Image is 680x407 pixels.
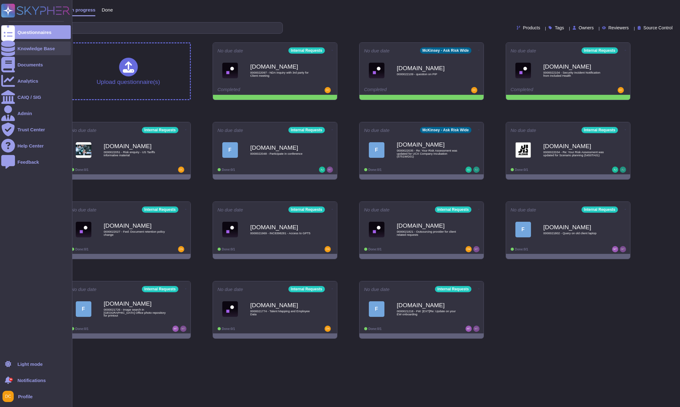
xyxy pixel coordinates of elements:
button: user [1,390,18,403]
div: Help Center [17,143,44,148]
span: Done: 0/1 [222,168,235,172]
div: McKinsey - Ask Risk Wide [420,127,471,133]
b: [DOMAIN_NAME] [104,301,166,307]
span: In progress [70,7,95,12]
b: [DOMAIN_NAME] [250,64,313,70]
div: F [515,222,531,237]
span: Done: 0/1 [222,248,235,251]
img: Logo [76,142,91,158]
img: user [327,167,333,173]
div: F [369,301,384,317]
span: 0000021821 - Outsourcing provider for client related requests [397,230,459,236]
div: 9+ [9,378,13,381]
div: Questionnaires [17,30,51,35]
span: Done: 0/1 [75,248,89,251]
span: 0000021969 - INC8398281 - Access to GPT5 [250,232,313,235]
div: F [222,142,238,158]
div: Internal Requests [581,206,618,213]
div: Trust Center [17,127,45,132]
img: user [618,87,624,93]
img: user [612,167,618,173]
div: Internal Requests [288,286,325,292]
b: [DOMAIN_NAME] [250,224,313,230]
span: 0000021218 - FW: [EXT]Re: Update on your EW onboarding [397,310,459,316]
span: No due date [511,207,536,212]
span: No due date [511,128,536,133]
div: McKinsey - Ask Risk Wide [420,47,471,54]
img: Logo [222,222,238,237]
span: No due date [218,48,243,53]
img: user [325,246,331,252]
span: Done: 0/1 [75,168,89,172]
div: Analytics [17,79,38,83]
span: Done: 0/1 [515,168,528,172]
span: Done: 0/1 [369,168,382,172]
span: Products [523,26,540,30]
img: user [465,326,472,332]
div: Internal Requests [288,47,325,54]
span: No due date [364,48,390,53]
img: user [178,246,184,252]
a: CAIQ / SIG [1,90,71,104]
img: Logo [515,63,531,78]
b: [DOMAIN_NAME] [543,224,606,230]
img: user [172,326,179,332]
span: 0000021726 - image search in [GEOGRAPHIC_DATA] Office photo repository for printout [104,308,166,317]
span: No due date [364,287,390,292]
span: 0000022104 - Security Incident Notification from Included Health [543,71,606,77]
img: user [2,391,14,402]
div: F [369,142,384,158]
span: No due date [218,207,243,212]
img: Logo [515,142,531,158]
div: Admin [17,111,32,116]
div: Internal Requests [142,286,178,292]
img: user [620,167,626,173]
span: Done: 0/1 [369,327,382,331]
img: user [180,326,186,332]
a: Trust Center [1,123,71,136]
div: Documents [17,62,43,67]
img: user [319,167,325,173]
b: [DOMAIN_NAME] [543,143,606,149]
span: 0000021774 - Talent Mapping and Employee Data [250,310,313,316]
div: Internal Requests [142,206,178,213]
div: Internal Requests [435,286,471,292]
a: Analytics [1,74,71,88]
div: Internal Requests [288,127,325,133]
img: user [620,246,626,252]
b: [DOMAIN_NAME] [397,302,459,308]
b: [DOMAIN_NAME] [543,64,606,70]
span: Owners [579,26,594,30]
div: F [76,301,91,317]
img: user [473,246,480,252]
span: No due date [218,287,243,292]
div: Completed [511,87,587,93]
img: user [465,167,472,173]
span: 0000022035 - Re: Your Risk Assessment was updated for UCX Company Incubation (5751WG01) [397,149,459,158]
span: No due date [218,128,243,133]
img: user [178,167,184,173]
span: No due date [71,128,97,133]
img: user [473,167,480,173]
img: Logo [222,301,238,317]
a: Knowledge Base [1,41,71,55]
div: Internal Requests [288,206,325,213]
img: user [471,87,477,93]
span: 0000022051 - Risk enquiry - US Tariffs informative material [104,151,166,157]
b: [DOMAIN_NAME] [250,302,313,308]
span: No due date [71,287,97,292]
a: Admin [1,106,71,120]
span: No due date [511,48,536,53]
b: [DOMAIN_NAME] [397,223,459,229]
input: Search by keywords [25,22,282,33]
div: Feedback [17,160,39,164]
div: Knowledge Base [17,46,55,51]
b: [DOMAIN_NAME] [397,142,459,148]
div: CAIQ / SIG [17,95,41,99]
a: Documents [1,58,71,71]
a: Help Center [1,139,71,153]
span: No due date [71,207,97,212]
span: 0000021802 - Query on old client laptop [543,232,606,235]
span: Reviewers [608,26,629,30]
b: [DOMAIN_NAME] [104,143,166,149]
